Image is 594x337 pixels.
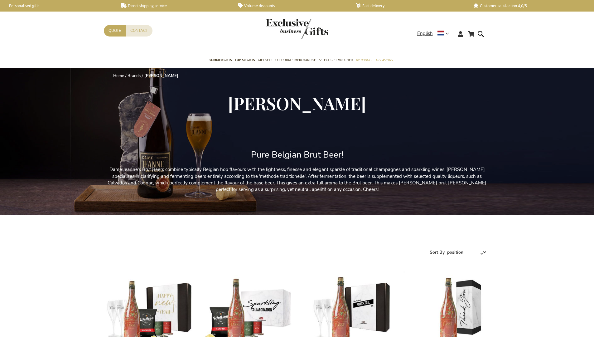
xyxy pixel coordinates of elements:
a: Personalised gifts [3,3,111,8]
a: Home [113,73,124,79]
label: Sort By [430,249,445,255]
a: Quote [104,25,126,37]
img: Exclusive Business gifts logo [266,19,328,39]
a: Contact [126,25,152,37]
strong: [PERSON_NAME] [144,73,178,79]
a: By Budget [356,53,373,68]
span: Select Gift Voucher [319,57,353,63]
a: Fast delivery [356,3,463,8]
a: Direct shipping service [121,3,228,8]
a: Occasions [376,53,393,68]
span: By Budget [356,57,373,63]
a: Gift Sets [258,53,272,68]
span: [PERSON_NAME] [228,91,366,115]
h2: Pure Belgian Brut Beer! [104,150,490,160]
a: Brands [128,73,141,79]
span: TOP 50 Gifts [235,57,255,63]
span: English [417,30,433,37]
a: Customer satisfaction 4,6/5 [473,3,581,8]
a: Summer Gifts [210,53,232,68]
span: Summer Gifts [210,57,232,63]
a: Select Gift Voucher [319,53,353,68]
a: TOP 50 Gifts [235,53,255,68]
a: store logo [266,19,297,39]
a: Volume discounts [238,3,346,8]
div: Dame Jeanne's Brut Beers combine typically Belgian hop flavours with the lightness, finesse and e... [104,142,490,211]
span: Occasions [376,57,393,63]
a: Corporate Merchandise [275,53,316,68]
span: Corporate Merchandise [275,57,316,63]
span: Gift Sets [258,57,272,63]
